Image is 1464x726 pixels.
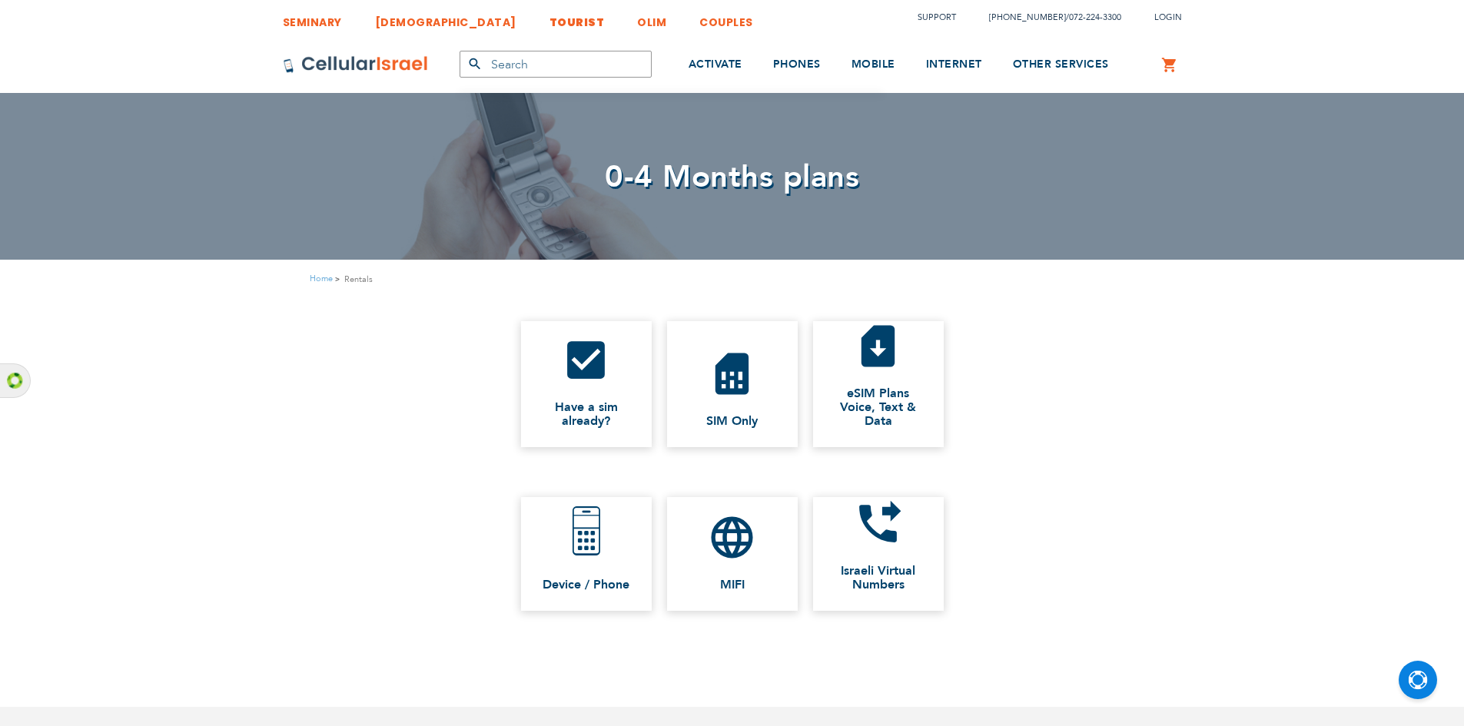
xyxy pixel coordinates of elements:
[828,386,928,428] span: eSIM Plans Voice, Text & Data
[813,497,944,611] a: phone_forwarded Israeli Virtual Numbers
[1154,12,1182,23] span: Login
[637,4,666,32] a: OLIM
[828,564,928,592] span: Israeli Virtual Numbers
[853,499,903,549] i: phone_forwarded
[667,497,798,611] a: language MIFI
[689,36,742,94] a: ACTIVATE
[852,57,895,71] span: MOBILE
[926,36,982,94] a: INTERNET
[549,4,605,32] a: TOURIST
[561,335,611,385] i: check_box
[926,57,982,71] span: INTERNET
[1013,57,1109,71] span: OTHER SERVICES
[852,36,895,94] a: MOBILE
[699,4,753,32] a: COUPLES
[707,349,757,399] i: sim_card
[310,273,333,284] a: Home
[283,4,342,32] a: SEMINARY
[689,57,742,71] span: ACTIVATE
[344,272,373,287] strong: Rentals
[707,512,757,562] i: language
[853,321,903,371] i: sim_card_download
[773,36,821,94] a: PHONES
[605,156,859,198] span: 0-4 Months plans
[521,321,652,447] a: check_box Have a sim already?
[543,578,629,592] span: Device / Phone
[773,57,821,71] span: PHONES
[1069,12,1121,23] a: 072-224-3300
[375,4,516,32] a: [DEMOGRAPHIC_DATA]
[918,12,956,23] a: Support
[1013,36,1109,94] a: OTHER SERVICES
[536,400,636,428] span: Have a sim already?
[974,6,1121,28] li: /
[283,55,429,74] img: Cellular Israel Logo
[720,578,745,592] span: MIFI
[667,321,798,447] a: sim_card SIM Only
[521,497,652,611] a: Device / Phone
[813,321,944,447] a: sim_card_download eSIM PlansVoice, Text & Data
[989,12,1066,23] a: [PHONE_NUMBER]
[706,414,758,428] span: SIM Only
[460,51,652,78] input: Search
